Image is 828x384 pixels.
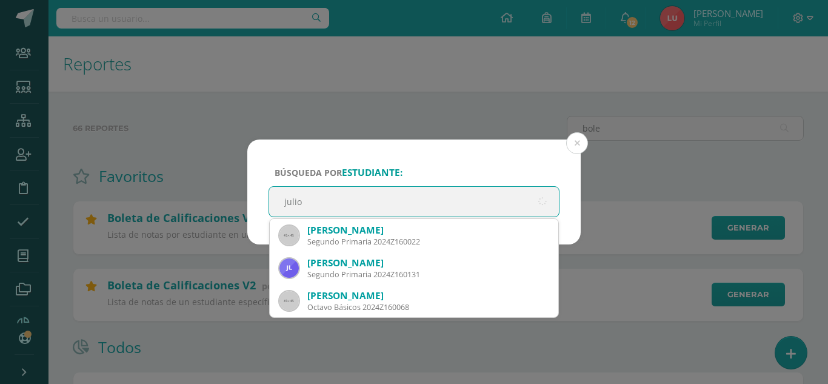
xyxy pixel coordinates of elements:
strong: estudiante: [342,166,402,179]
div: [PERSON_NAME] [307,257,549,269]
div: [PERSON_NAME] [307,289,549,302]
div: Segundo Primaria 2024Z160022 [307,237,549,247]
button: Close (Esc) [566,132,588,154]
img: 45x45 [279,226,299,245]
span: Búsqueda por [275,167,402,178]
div: Octavo Básicos 2024Z160068 [307,302,549,312]
div: Segundo Primaria 2024Z160131 [307,269,549,280]
input: ej. Nicholas Alekzander, etc. [269,187,559,217]
div: [PERSON_NAME] [307,224,549,237]
img: 45x45 [279,291,299,311]
img: 273e5cd7c5aca561fd7e4558598f2496.png [279,258,299,278]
